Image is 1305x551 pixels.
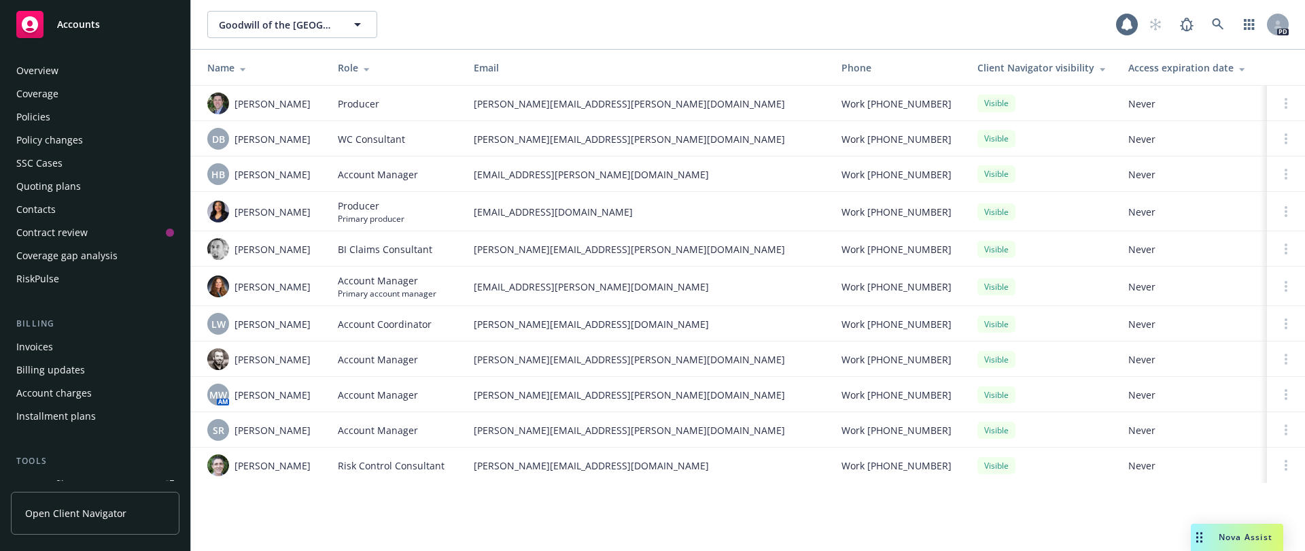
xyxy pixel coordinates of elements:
[1191,524,1283,551] button: Nova Assist
[338,288,436,299] span: Primary account manager
[977,457,1015,474] div: Visible
[841,280,952,294] span: Work [PHONE_NUMBER]
[234,317,311,331] span: [PERSON_NAME]
[1128,242,1256,256] span: Never
[11,268,179,290] a: RiskPulse
[977,61,1107,75] div: Client Navigator visibility
[1128,423,1256,437] span: Never
[16,106,50,128] div: Policies
[1128,458,1256,473] span: Never
[213,423,224,437] span: SR
[338,167,418,182] span: Account Manager
[841,388,952,402] span: Work [PHONE_NUMBER]
[234,458,311,473] span: [PERSON_NAME]
[841,167,952,182] span: Work [PHONE_NUMBER]
[207,454,229,476] img: photo
[234,132,311,146] span: [PERSON_NAME]
[1219,531,1272,543] span: Nova Assist
[338,352,418,367] span: Account Manager
[1128,317,1256,331] span: Never
[977,95,1015,112] div: Visible
[11,317,179,331] div: Billing
[11,83,179,105] a: Coverage
[11,382,179,404] a: Account charges
[977,278,1015,295] div: Visible
[338,61,452,75] div: Role
[234,423,311,437] span: [PERSON_NAME]
[16,83,58,105] div: Coverage
[211,317,226,331] span: LW
[16,382,92,404] div: Account charges
[11,454,179,468] div: Tools
[841,242,952,256] span: Work [PHONE_NUMBER]
[234,167,311,182] span: [PERSON_NAME]
[1173,11,1200,38] a: Report a Bug
[841,458,952,473] span: Work [PHONE_NUMBER]
[16,359,85,381] div: Billing updates
[1204,11,1232,38] a: Search
[1128,352,1256,367] span: Never
[338,458,445,473] span: Risk Control Consultant
[977,130,1015,147] div: Visible
[11,336,179,358] a: Invoices
[474,205,820,219] span: [EMAIL_ADDRESS][DOMAIN_NAME]
[338,199,404,213] span: Producer
[211,167,225,182] span: HB
[1236,11,1263,38] a: Switch app
[234,280,311,294] span: [PERSON_NAME]
[1128,280,1256,294] span: Never
[338,132,405,146] span: WC Consultant
[219,18,336,32] span: Goodwill of the [GEOGRAPHIC_DATA]
[1128,205,1256,219] span: Never
[977,316,1015,333] div: Visible
[234,205,311,219] span: [PERSON_NAME]
[207,61,316,75] div: Name
[16,60,58,82] div: Overview
[11,129,179,151] a: Policy changes
[234,352,311,367] span: [PERSON_NAME]
[977,351,1015,368] div: Visible
[207,201,229,222] img: photo
[977,165,1015,182] div: Visible
[338,97,379,111] span: Producer
[207,238,229,260] img: photo
[1128,388,1256,402] span: Never
[212,132,225,146] span: DB
[11,176,179,197] a: Quoting plans
[11,473,179,495] a: Manage files
[16,245,118,267] div: Coverage gap analysis
[1142,11,1169,38] a: Start snowing
[977,203,1015,220] div: Visible
[11,245,179,267] a: Coverage gap analysis
[474,167,820,182] span: [EMAIL_ADDRESS][PERSON_NAME][DOMAIN_NAME]
[11,359,179,381] a: Billing updates
[338,213,404,224] span: Primary producer
[16,222,88,244] div: Contract review
[841,352,952,367] span: Work [PHONE_NUMBER]
[338,273,436,288] span: Account Manager
[841,205,952,219] span: Work [PHONE_NUMBER]
[207,11,377,38] button: Goodwill of the [GEOGRAPHIC_DATA]
[16,176,81,197] div: Quoting plans
[841,132,952,146] span: Work [PHONE_NUMBER]
[16,473,74,495] div: Manage files
[16,152,63,174] div: SSC Cases
[977,241,1015,258] div: Visible
[16,199,56,220] div: Contacts
[474,352,820,367] span: [PERSON_NAME][EMAIL_ADDRESS][PERSON_NAME][DOMAIN_NAME]
[207,93,229,114] img: photo
[977,422,1015,439] div: Visible
[234,97,311,111] span: [PERSON_NAME]
[57,19,100,30] span: Accounts
[338,388,418,402] span: Account Manager
[16,268,59,290] div: RiskPulse
[338,242,432,256] span: BI Claims Consultant
[25,506,126,520] span: Open Client Navigator
[11,152,179,174] a: SSC Cases
[1128,61,1256,75] div: Access expiration date
[11,405,179,427] a: Installment plans
[841,97,952,111] span: Work [PHONE_NUMBER]
[1128,167,1256,182] span: Never
[474,132,820,146] span: [PERSON_NAME][EMAIL_ADDRESS][PERSON_NAME][DOMAIN_NAME]
[977,386,1015,403] div: Visible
